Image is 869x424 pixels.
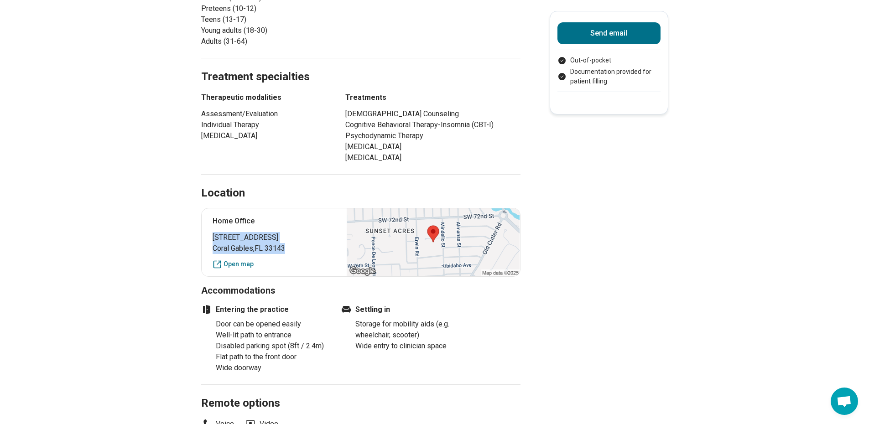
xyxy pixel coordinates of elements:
[201,25,357,36] li: Young adults (18-30)
[345,119,520,130] li: Cognitive Behavioral Therapy-Insomnia (CBT-I)
[557,67,661,86] li: Documentation provided for patient filling
[201,47,520,85] h2: Treatment specialties
[213,243,336,254] span: Coral Gables , FL 33143
[216,352,329,362] li: Flat path to the front door
[201,186,245,201] h2: Location
[213,259,336,269] a: Open map
[213,232,336,243] span: [STREET_ADDRESS]
[216,362,329,373] li: Wide doorway
[201,14,357,25] li: Teens (13-17)
[201,130,329,141] li: [MEDICAL_DATA]
[216,319,329,330] li: Door can be opened easily
[213,216,336,227] p: Home Office
[355,341,468,352] li: Wide entry to clinician space
[345,109,520,119] li: [DEMOGRAPHIC_DATA] Counseling
[345,141,520,152] li: [MEDICAL_DATA]
[201,92,329,103] h3: Therapeutic modalities
[201,304,329,315] h4: Entering the practice
[201,119,329,130] li: Individual Therapy
[201,109,329,119] li: Assessment/Evaluation
[201,374,520,411] h2: Remote options
[345,130,520,141] li: Psychodynamic Therapy
[557,56,661,65] li: Out-of-pocket
[345,152,520,163] li: [MEDICAL_DATA]
[341,304,468,315] h4: Settling in
[557,22,661,44] button: Send email
[201,284,520,297] h3: Accommodations
[355,319,468,341] li: Storage for mobility aids (e.g. wheelchair, scooter)
[557,56,661,86] ul: Payment options
[216,330,329,341] li: Well-lit path to entrance
[831,388,858,415] div: Open chat
[201,3,357,14] li: Preteens (10-12)
[345,92,520,103] h3: Treatments
[216,341,329,352] li: Disabled parking spot (8ft / 2.4m)
[201,36,357,47] li: Adults (31-64)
